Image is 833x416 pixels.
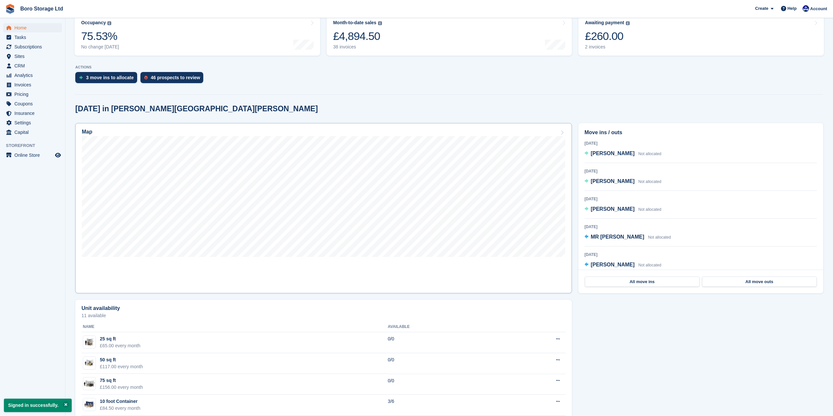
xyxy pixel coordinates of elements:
a: menu [3,42,62,51]
div: 2 invoices [585,44,630,50]
div: Awaiting payment [585,20,624,26]
a: menu [3,99,62,108]
a: menu [3,71,62,80]
div: [DATE] [585,196,817,202]
h2: [DATE] in [PERSON_NAME][GEOGRAPHIC_DATA][PERSON_NAME] [75,104,318,113]
a: Awaiting payment £260.00 2 invoices [578,14,824,56]
img: 75.jpg [83,379,96,389]
div: Occupancy [81,20,106,26]
span: [PERSON_NAME] [591,262,635,267]
img: icon-info-grey-7440780725fd019a000dd9b08b2336e03edf1995a4989e88bcd33f0948082b44.svg [107,21,111,25]
span: Not allocated [638,207,661,212]
img: stora-icon-8386f47178a22dfd0bd8f6a31ec36ba5ce8667c1dd55bd0f319d3a0aa187defe.svg [5,4,15,14]
a: [PERSON_NAME] Not allocated [585,261,661,269]
div: [DATE] [585,224,817,230]
td: 0/0 [388,374,497,395]
div: [DATE] [585,168,817,174]
div: 3 move ins to allocate [86,75,134,80]
span: Sites [14,52,54,61]
span: CRM [14,61,54,70]
h2: Move ins / outs [585,129,817,136]
a: Occupancy 75.53% No change [DATE] [75,14,320,56]
a: menu [3,128,62,137]
img: Tobie Hillier [803,5,809,12]
a: menu [3,90,62,99]
span: Invoices [14,80,54,89]
span: Tasks [14,33,54,42]
a: menu [3,80,62,89]
p: 11 available [81,313,566,318]
a: menu [3,33,62,42]
img: 50.jpg [83,358,96,368]
div: £4,894.50 [333,29,382,43]
td: 0/0 [388,332,497,353]
a: Month-to-date sales £4,894.50 38 invoices [327,14,572,56]
span: Pricing [14,90,54,99]
span: [PERSON_NAME] [591,178,635,184]
a: [PERSON_NAME] Not allocated [585,205,661,214]
p: ACTIONS [75,65,823,69]
img: 25.jpg [83,337,96,347]
a: menu [3,23,62,32]
a: menu [3,151,62,160]
a: 46 prospects to review [140,72,207,86]
span: [PERSON_NAME] [591,206,635,212]
span: Help [788,5,797,12]
div: 75 sq ft [100,377,143,384]
span: Create [755,5,768,12]
td: 3/6 [388,395,497,416]
div: 50 sq ft [100,356,143,363]
div: [DATE] [585,140,817,146]
img: prospect-51fa495bee0391a8d652442698ab0144808aea92771e9ea1ae160a38d050c398.svg [144,76,148,80]
div: 75.53% [81,29,119,43]
span: Subscriptions [14,42,54,51]
span: Capital [14,128,54,137]
a: Preview store [54,151,62,159]
h2: Unit availability [81,305,120,311]
p: Signed in successfully. [4,399,72,412]
div: 46 prospects to review [151,75,200,80]
img: 10-ft-container.jpg [83,400,96,409]
a: All move ins [585,277,699,287]
a: MR [PERSON_NAME] Not allocated [585,233,671,242]
a: menu [3,118,62,127]
a: [PERSON_NAME] Not allocated [585,150,661,158]
div: Month-to-date sales [333,20,376,26]
span: Storefront [6,142,65,149]
span: [PERSON_NAME] [591,151,635,156]
img: icon-info-grey-7440780725fd019a000dd9b08b2336e03edf1995a4989e88bcd33f0948082b44.svg [626,21,630,25]
div: [DATE] [585,252,817,258]
div: £117.00 every month [100,363,143,370]
div: 25 sq ft [100,335,140,342]
a: All move outs [702,277,817,287]
span: Settings [14,118,54,127]
span: Account [810,6,827,12]
span: Coupons [14,99,54,108]
a: [PERSON_NAME] Not allocated [585,177,661,186]
th: Available [388,322,497,332]
div: 38 invoices [333,44,382,50]
td: 0/0 [388,353,497,374]
div: No change [DATE] [81,44,119,50]
span: Insurance [14,109,54,118]
a: 3 move ins to allocate [75,72,140,86]
span: MR [PERSON_NAME] [591,234,644,240]
div: £260.00 [585,29,630,43]
span: Analytics [14,71,54,80]
div: £65.00 every month [100,342,140,349]
div: 10 foot Container [100,398,140,405]
th: Name [81,322,388,332]
a: menu [3,52,62,61]
div: £156.00 every month [100,384,143,391]
a: menu [3,61,62,70]
span: Home [14,23,54,32]
span: Online Store [14,151,54,160]
img: move_ins_to_allocate_icon-fdf77a2bb77ea45bf5b3d319d69a93e2d87916cf1d5bf7949dd705db3b84f3ca.svg [79,76,83,80]
span: Not allocated [638,179,661,184]
img: icon-info-grey-7440780725fd019a000dd9b08b2336e03edf1995a4989e88bcd33f0948082b44.svg [378,21,382,25]
h2: Map [82,129,92,135]
span: Not allocated [648,235,671,240]
span: Not allocated [638,263,661,267]
a: Map [75,123,572,293]
a: Boro Storage Ltd [18,3,66,14]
